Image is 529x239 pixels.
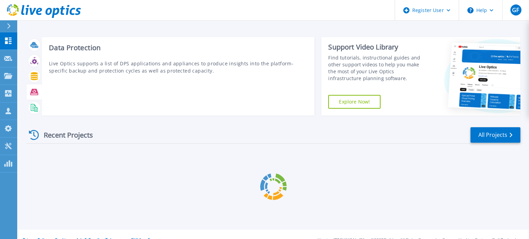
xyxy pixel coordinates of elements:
div: Find tutorials, instructional guides and other support videos to help you make the most of your L... [328,54,428,82]
h3: Data Protection [49,44,308,52]
a: All Projects [470,127,520,143]
span: GF [512,7,519,13]
div: Support Video Library [328,43,428,52]
a: Explore Now! [328,95,381,109]
p: Live Optics supports a list of DPS applications and appliances to produce insights into the platf... [49,60,308,74]
div: Recent Projects [27,127,102,143]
